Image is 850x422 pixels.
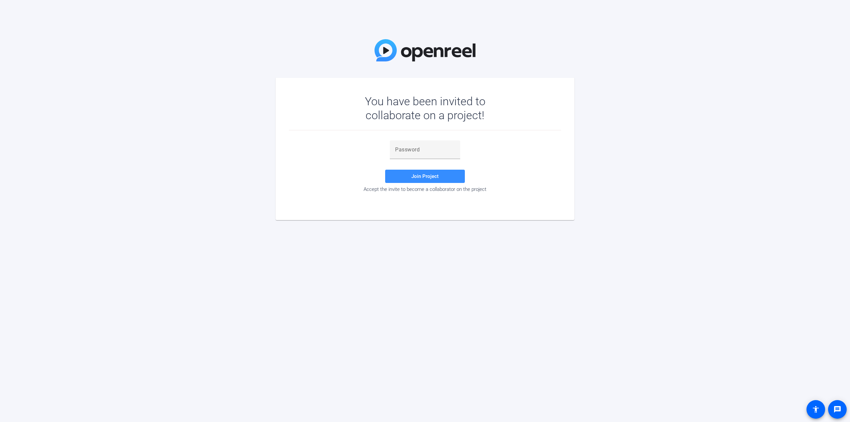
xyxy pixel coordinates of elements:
div: You have been invited to collaborate on a project! [346,94,505,122]
input: Password [395,146,455,154]
img: OpenReel Logo [375,39,475,61]
span: Join Project [411,173,439,179]
div: Accept the invite to become a collaborator on the project [289,186,561,192]
mat-icon: message [833,405,841,413]
mat-icon: accessibility [812,405,820,413]
button: Join Project [385,170,465,183]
